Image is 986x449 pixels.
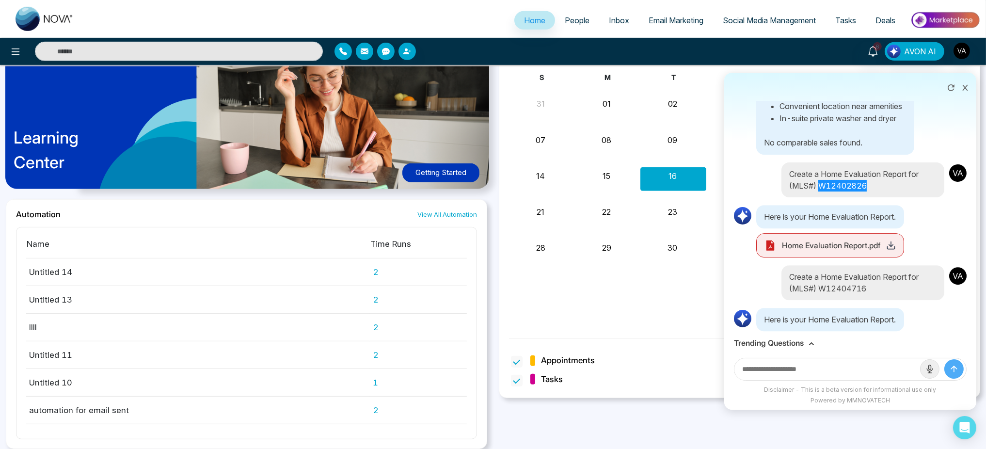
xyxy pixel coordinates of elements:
[509,72,970,327] div: Month View
[602,242,611,254] button: 29
[370,237,467,258] th: Time Runs
[639,11,713,30] a: Email Marketing
[555,11,599,30] a: People
[887,45,901,58] img: Lead Flow
[729,385,971,394] div: Disclaimer - This is a beta version for informational use only
[861,42,885,59] a: 6
[26,237,370,258] th: Name
[713,11,826,30] a: Social Media Management
[756,308,904,331] p: Here is your Home Evaluation Report.
[885,42,944,61] button: AVON AI
[779,100,906,113] li: Convenient location near amenities
[734,338,804,348] h3: Trending Questions
[26,369,370,397] td: Untitled 10
[599,11,639,30] a: Inbox
[370,341,467,369] td: 2
[729,396,971,405] div: Powered by MMNOVATECH
[540,73,544,81] span: S
[668,170,677,182] button: 16
[26,314,370,341] td: llll
[565,16,589,25] span: People
[402,163,479,182] button: Getting Started
[541,373,563,386] span: Tasks
[835,16,856,25] span: Tasks
[723,16,816,25] span: Social Media Management
[16,209,61,219] h2: Automation
[536,134,545,146] button: 07
[866,11,905,30] a: Deals
[668,206,677,218] button: 23
[370,286,467,314] td: 2
[779,112,906,125] li: In-suite private washer and dryer
[904,46,936,57] span: AVON AI
[524,16,545,25] span: Home
[782,240,880,251] span: Home Evaluation Report.pdf
[26,258,370,286] td: Untitled 14
[948,163,968,183] img: User Avatar
[954,43,970,59] img: User Avatar
[668,242,677,254] button: 30
[789,168,937,192] p: Create a Home Evaluation Report for (MLS#) W12402826
[733,206,752,225] img: AI Logo
[603,98,611,110] button: 01
[370,258,467,286] td: 2
[910,9,980,31] img: Market-place.gif
[604,73,611,81] span: M
[417,210,477,219] a: View All Automation
[875,16,895,25] span: Deals
[649,16,703,25] span: Email Marketing
[764,137,906,149] p: No comparable sales found.
[826,11,866,30] a: Tasks
[16,7,74,31] img: Nova CRM Logo
[953,416,976,439] div: Open Intercom Messenger
[609,16,629,25] span: Inbox
[370,397,467,424] td: 2
[370,314,467,341] td: 2
[671,73,676,81] span: T
[370,369,467,397] td: 1
[733,309,752,328] img: AI Logo
[668,134,677,146] button: 09
[536,242,545,254] button: 28
[6,26,487,200] a: LearningCenterGetting Started
[668,98,677,110] button: 02
[537,206,544,218] button: 21
[26,286,370,314] td: Untitled 13
[26,341,370,369] td: Untitled 11
[514,11,555,30] a: Home
[948,266,968,286] img: User Avatar
[886,241,896,250] button: Download PDF
[602,206,611,218] button: 22
[602,134,611,146] button: 08
[26,397,370,424] td: automation for email sent
[873,42,882,51] span: 6
[14,125,79,175] p: Learning Center
[756,205,904,228] p: Here is your Home Evaluation Report.
[541,354,595,367] span: Appointments
[789,271,937,294] p: Create a Home Evaluation Report for (MLS#) W12404716
[536,170,545,182] button: 14
[537,98,545,110] button: 31
[603,170,610,182] button: 15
